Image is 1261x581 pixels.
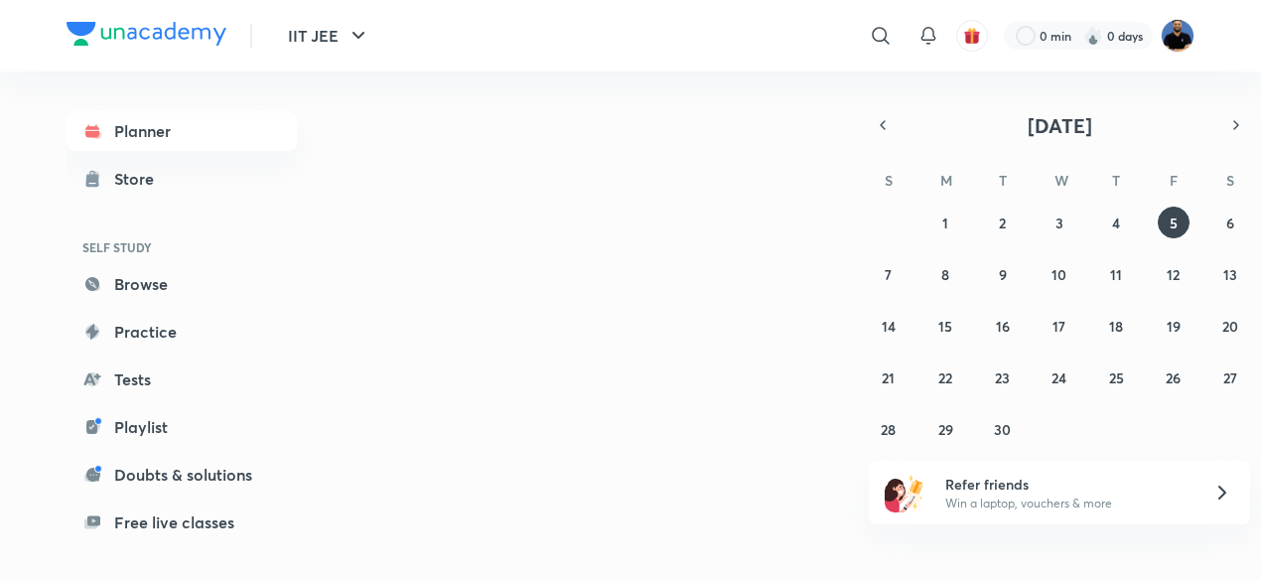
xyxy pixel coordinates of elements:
abbr: Tuesday [999,171,1007,190]
button: September 9, 2025 [987,258,1019,290]
img: avatar [963,27,981,45]
a: Browse [67,264,297,304]
button: [DATE] [897,111,1222,139]
abbr: September 17, 2025 [1052,317,1065,336]
abbr: September 24, 2025 [1051,368,1066,387]
button: September 29, 2025 [929,413,961,445]
abbr: September 20, 2025 [1222,317,1238,336]
button: September 6, 2025 [1214,207,1246,238]
abbr: September 29, 2025 [938,420,953,439]
span: [DATE] [1028,112,1092,139]
button: September 3, 2025 [1044,207,1075,238]
button: September 16, 2025 [987,310,1019,342]
abbr: September 27, 2025 [1223,368,1237,387]
h6: SELF STUDY [67,230,297,264]
button: September 1, 2025 [929,207,961,238]
abbr: September 5, 2025 [1170,214,1178,232]
button: September 12, 2025 [1158,258,1190,290]
a: Store [67,159,297,199]
button: September 10, 2025 [1044,258,1075,290]
button: September 8, 2025 [929,258,961,290]
abbr: Sunday [885,171,893,190]
abbr: September 18, 2025 [1109,317,1123,336]
button: September 30, 2025 [987,413,1019,445]
abbr: September 21, 2025 [882,368,895,387]
button: September 17, 2025 [1044,310,1075,342]
abbr: September 14, 2025 [882,317,896,336]
button: September 18, 2025 [1100,310,1132,342]
button: September 4, 2025 [1100,207,1132,238]
button: September 21, 2025 [873,362,905,393]
abbr: Friday [1170,171,1178,190]
button: September 7, 2025 [873,258,905,290]
button: September 24, 2025 [1044,362,1075,393]
a: Free live classes [67,503,297,542]
button: September 20, 2025 [1214,310,1246,342]
button: September 15, 2025 [929,310,961,342]
a: Practice [67,312,297,352]
img: referral [885,473,924,512]
abbr: September 8, 2025 [941,265,949,284]
abbr: Thursday [1112,171,1120,190]
abbr: September 12, 2025 [1167,265,1180,284]
abbr: September 11, 2025 [1110,265,1122,284]
button: avatar [956,20,988,52]
abbr: Saturday [1226,171,1234,190]
abbr: September 15, 2025 [938,317,952,336]
a: Company Logo [67,22,226,51]
abbr: September 26, 2025 [1166,368,1181,387]
abbr: September 16, 2025 [996,317,1010,336]
abbr: September 13, 2025 [1223,265,1237,284]
img: Company Logo [67,22,226,46]
abbr: September 22, 2025 [938,368,952,387]
button: September 14, 2025 [873,310,905,342]
button: September 19, 2025 [1158,310,1190,342]
abbr: September 9, 2025 [999,265,1007,284]
abbr: Monday [940,171,952,190]
button: September 5, 2025 [1158,207,1190,238]
button: September 22, 2025 [929,362,961,393]
button: September 27, 2025 [1214,362,1246,393]
abbr: September 28, 2025 [881,420,896,439]
abbr: September 4, 2025 [1112,214,1120,232]
div: Store [114,167,166,191]
h6: Refer friends [945,474,1190,495]
button: September 23, 2025 [987,362,1019,393]
button: September 2, 2025 [987,207,1019,238]
abbr: September 2, 2025 [999,214,1006,232]
abbr: September 6, 2025 [1226,214,1234,232]
abbr: September 19, 2025 [1167,317,1181,336]
button: IIT JEE [276,16,382,56]
a: Doubts & solutions [67,455,297,495]
abbr: September 1, 2025 [942,214,948,232]
button: September 13, 2025 [1214,258,1246,290]
abbr: September 25, 2025 [1109,368,1124,387]
abbr: September 30, 2025 [994,420,1011,439]
abbr: September 10, 2025 [1051,265,1066,284]
a: Tests [67,360,297,399]
p: Win a laptop, vouchers & more [945,495,1190,512]
button: September 25, 2025 [1100,362,1132,393]
img: Md Afroj [1161,19,1194,53]
button: September 11, 2025 [1100,258,1132,290]
abbr: September 7, 2025 [885,265,892,284]
a: Planner [67,111,297,151]
abbr: Wednesday [1054,171,1068,190]
abbr: September 23, 2025 [995,368,1010,387]
img: streak [1083,26,1103,46]
button: September 26, 2025 [1158,362,1190,393]
a: Playlist [67,407,297,447]
button: September 28, 2025 [873,413,905,445]
abbr: September 3, 2025 [1055,214,1063,232]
